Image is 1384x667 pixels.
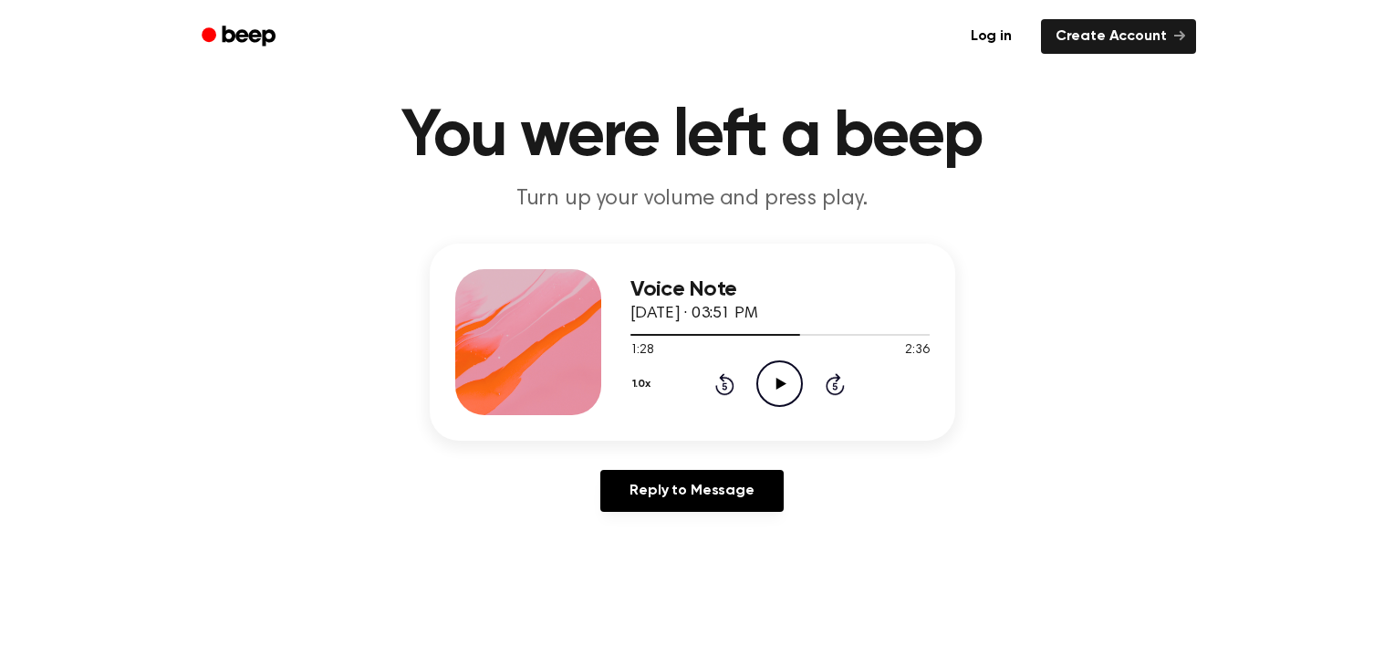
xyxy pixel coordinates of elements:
[225,104,1160,170] h1: You were left a beep
[630,341,654,360] span: 1:28
[342,184,1043,214] p: Turn up your volume and press play.
[630,306,758,322] span: [DATE] · 03:51 PM
[600,470,783,512] a: Reply to Message
[952,16,1030,57] a: Log in
[905,341,929,360] span: 2:36
[630,369,658,400] button: 1.0x
[1041,19,1196,54] a: Create Account
[189,19,292,55] a: Beep
[630,277,930,302] h3: Voice Note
